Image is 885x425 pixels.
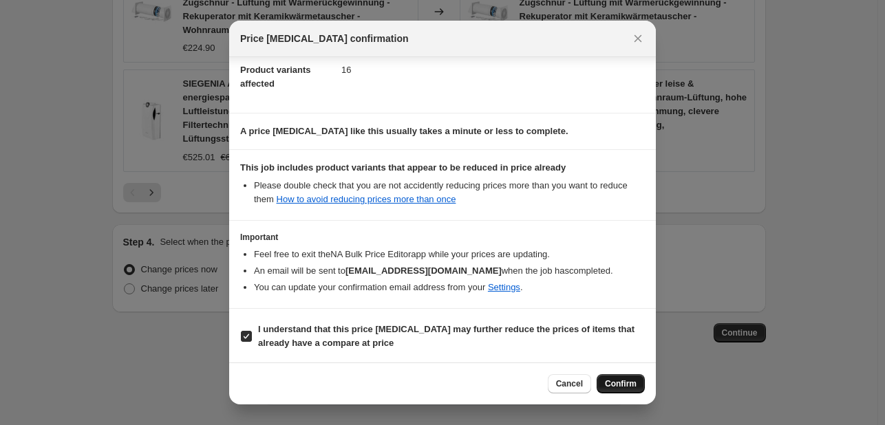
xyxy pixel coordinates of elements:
span: Product variants affected [240,65,311,89]
button: Confirm [597,374,645,393]
b: [EMAIL_ADDRESS][DOMAIN_NAME] [345,265,502,276]
h3: Important [240,232,645,243]
span: Cancel [556,378,583,389]
li: Please double check that you are not accidently reducing prices more than you want to reduce them [254,179,645,206]
span: Confirm [605,378,637,389]
li: An email will be sent to when the job has completed . [254,264,645,278]
a: Settings [488,282,520,292]
li: Feel free to exit the NA Bulk Price Editor app while your prices are updating. [254,248,645,261]
button: Close [628,29,648,48]
li: You can update your confirmation email address from your . [254,281,645,294]
b: I understand that this price [MEDICAL_DATA] may further reduce the prices of items that already h... [258,324,635,348]
dd: 16 [341,52,645,88]
span: Price [MEDICAL_DATA] confirmation [240,32,409,45]
b: This job includes product variants that appear to be reduced in price already [240,162,566,173]
b: A price [MEDICAL_DATA] like this usually takes a minute or less to complete. [240,126,568,136]
button: Cancel [548,374,591,393]
a: How to avoid reducing prices more than once [277,194,456,204]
